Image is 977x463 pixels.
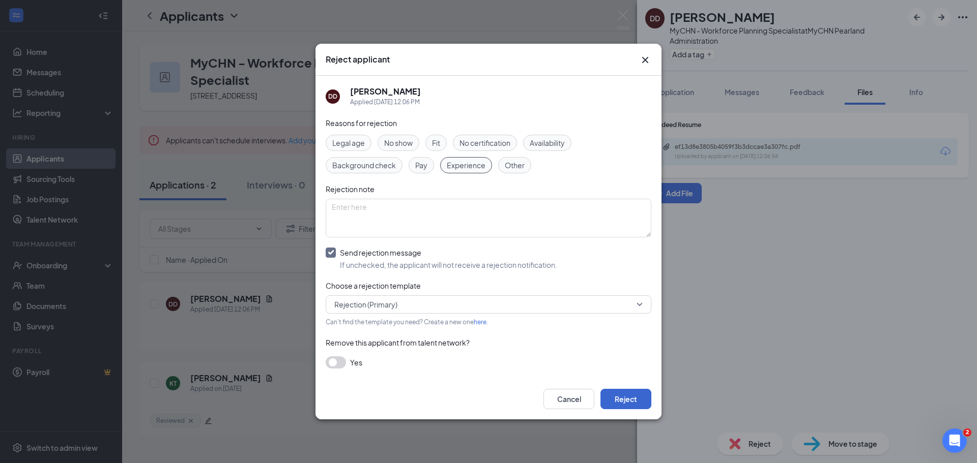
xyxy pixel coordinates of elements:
span: Remove this applicant from talent network? [326,338,470,347]
span: Experience [447,160,485,171]
span: Background check [332,160,396,171]
span: Rejection (Primary) [334,297,397,312]
span: Legal age [332,137,365,148]
button: Close [639,54,651,66]
span: 2 [963,428,971,437]
span: No show [384,137,413,148]
button: Reject [600,389,651,409]
svg: Cross [639,54,651,66]
span: Can't find the template you need? Create a new one . [326,318,488,326]
button: Cancel [543,389,594,409]
div: DD [328,92,337,101]
h3: Reject applicant [326,54,390,65]
div: Applied [DATE] 12:06 PM [350,97,421,107]
a: here [474,318,486,326]
iframe: Intercom live chat [942,428,967,453]
span: No certification [459,137,510,148]
span: Pay [415,160,427,171]
span: Other [505,160,525,171]
span: Yes [350,356,362,368]
span: Reasons for rejection [326,118,397,128]
span: Availability [530,137,565,148]
span: Choose a rejection template [326,281,421,290]
h5: [PERSON_NAME] [350,86,421,97]
span: Fit [432,137,440,148]
span: Rejection note [326,184,375,194]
